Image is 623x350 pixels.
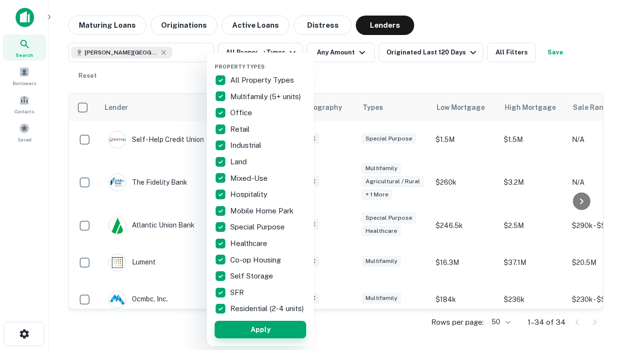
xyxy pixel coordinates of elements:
p: All Property Types [230,74,296,86]
p: Co-op Housing [230,254,283,266]
span: Property Types [215,64,265,70]
p: Healthcare [230,238,269,249]
p: Multifamily (5+ units) [230,91,303,103]
p: Industrial [230,140,263,151]
p: Self Storage [230,270,275,282]
p: Residential (2-4 units) [230,303,306,315]
iframe: Chat Widget [574,272,623,319]
p: SFR [230,287,246,298]
p: Mixed-Use [230,173,270,184]
p: Retail [230,123,252,135]
button: Apply [215,321,306,338]
p: Mobile Home Park [230,205,295,217]
p: Special Purpose [230,221,287,233]
p: Office [230,107,254,119]
p: Land [230,156,249,168]
p: Hospitality [230,189,269,200]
